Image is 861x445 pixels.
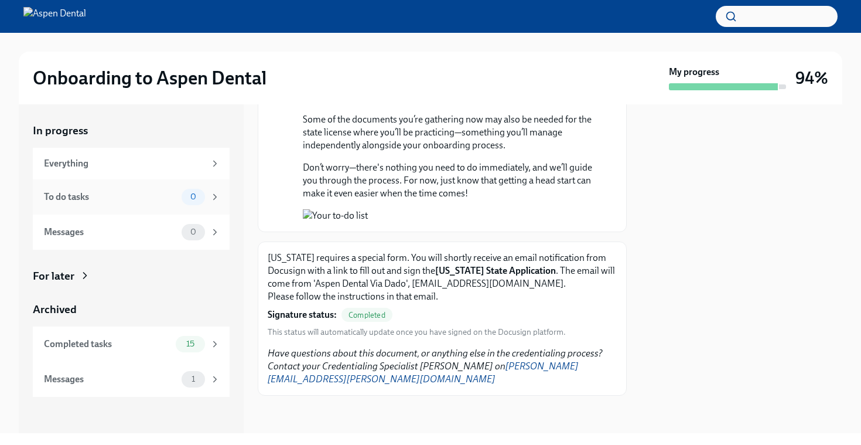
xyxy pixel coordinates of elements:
[303,113,598,152] p: Some of the documents you’re gathering now may also be needed for the state license where you’ll ...
[183,227,203,236] span: 0
[33,327,230,362] a: Completed tasks15
[33,269,74,284] div: For later
[268,252,617,303] p: [US_STATE] requires a special form. You will shortly receive an email notification from Docusign ...
[669,66,719,79] strong: My progress
[33,269,230,284] a: For later
[795,67,828,89] h3: 94%
[33,302,230,317] a: Archived
[44,338,171,351] div: Completed tasks
[268,308,337,321] strong: Signature status:
[44,373,177,386] div: Messages
[268,327,566,338] span: This status will automatically update once you have signed on the Docusign platform.
[33,215,230,250] a: Messages0
[435,265,556,276] strong: [US_STATE] State Application
[33,179,230,215] a: To do tasks0
[183,192,203,201] span: 0
[303,209,598,222] button: Zoom image
[23,7,86,26] img: Aspen Dental
[33,148,230,179] a: Everything
[303,161,598,200] p: Don’t worry—there's nothing you need to do immediately, and we’ll guide you through the process. ...
[44,157,205,170] div: Everything
[179,339,201,348] span: 15
[268,348,603,385] em: Have questions about this document, or anything else in the credentialing process? Contact your C...
[33,123,230,138] a: In progress
[44,191,177,203] div: To do tasks
[184,375,202,383] span: 1
[341,311,392,320] span: Completed
[44,226,177,239] div: Messages
[33,362,230,397] a: Messages1
[33,66,266,90] h2: Onboarding to Aspen Dental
